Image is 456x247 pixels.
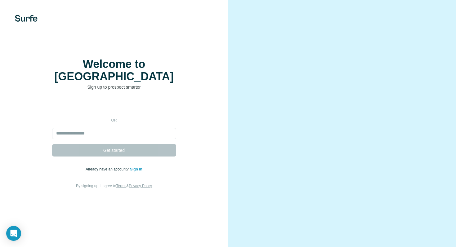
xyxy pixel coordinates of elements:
iframe: Sign in with Google Button [49,99,179,113]
a: Privacy Policy [129,184,152,188]
span: By signing up, I agree to & [76,184,152,188]
div: Open Intercom Messenger [6,226,21,241]
span: Already have an account? [86,167,130,171]
a: Terms [116,184,127,188]
img: Surfe's logo [15,15,38,22]
p: or [104,117,124,123]
h1: Welcome to [GEOGRAPHIC_DATA] [52,58,176,83]
a: Sign in [130,167,142,171]
p: Sign up to prospect smarter [52,84,176,90]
